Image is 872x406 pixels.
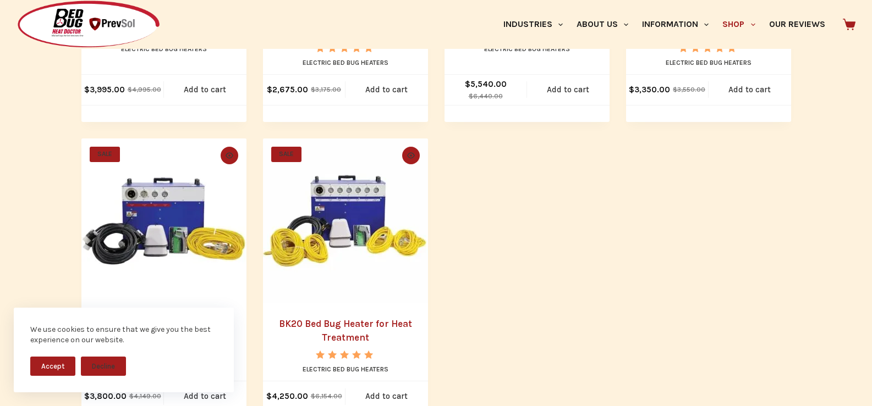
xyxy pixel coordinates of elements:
a: Electric Bed Bug Heaters [121,45,207,53]
a: Commercial Electric Bed Bug Heater - BK17 [81,138,246,303]
bdi: 3,175.00 [311,86,341,93]
a: Electric Bed Bug Heaters [484,45,570,53]
span: $ [84,85,90,94]
a: Electric Bed Bug Heaters [666,59,752,66]
bdi: 4,995.00 [128,86,161,93]
span: $ [629,85,634,94]
button: Quick view toggle [221,147,238,164]
a: Add to cart: “Commercial Bed Bug Heat System - BK10-480B” [164,75,246,105]
span: SALE [90,147,120,162]
a: Electric Bed Bug Heaters [303,365,388,373]
span: $ [469,92,473,100]
bdi: 5,540.00 [465,79,507,89]
bdi: 3,550.00 [673,86,705,93]
bdi: 3,995.00 [84,85,125,94]
a: Electric Bed Bug Heaters [303,59,388,66]
bdi: 6,154.00 [311,392,342,400]
button: Quick view toggle [402,147,420,164]
span: $ [311,86,315,93]
a: BK20 Bed Bug Heater for Heat Treatment [279,318,412,343]
span: $ [128,86,132,93]
a: Add to cart: “Heater to Kill Bed Bugs in Hotels & Motels - BK15L” [709,75,791,105]
div: Rated 5.00 out of 5 [316,351,375,359]
span: $ [267,85,272,94]
a: Add to cart: “BK10L Heater for Bed Bug Heat Treatment” [345,75,428,105]
button: Decline [81,357,126,376]
span: Rated out of 5 [316,351,375,384]
a: BK20 Bed Bug Heater for Heat Treatment [263,138,428,303]
button: Open LiveChat chat widget [9,4,42,37]
div: We use cookies to ensure that we give you the best experience on our website. [30,324,217,346]
span: $ [673,86,677,93]
bdi: 4,250.00 [266,391,308,401]
span: $ [311,392,315,400]
bdi: 2,675.00 [267,85,308,94]
bdi: 6,440.00 [469,92,503,100]
span: $ [465,79,470,89]
a: Add to cart: “BK15-265/277 Bed Bug Heater for Heat Treatment” [527,75,610,105]
button: Accept [30,357,75,376]
span: SALE [271,147,301,162]
bdi: 3,350.00 [629,85,670,94]
span: $ [266,391,272,401]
